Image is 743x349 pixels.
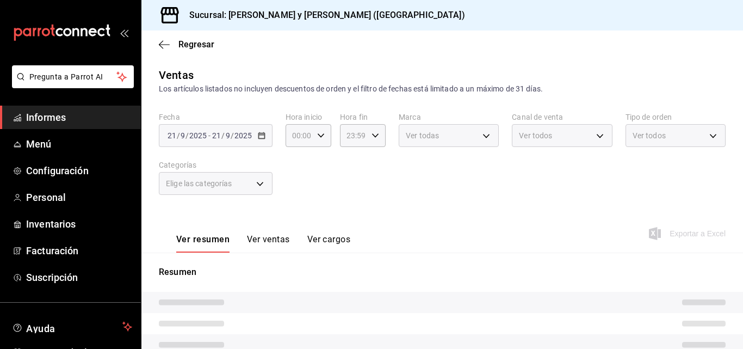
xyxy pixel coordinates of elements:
input: -- [180,131,185,140]
label: Categorías [159,161,273,169]
label: Marca [399,113,499,121]
span: / [231,131,234,140]
font: Ayuda [26,323,55,334]
input: -- [167,131,177,140]
span: / [221,131,225,140]
label: Canal de venta [512,113,612,121]
span: Elige las categorías [166,178,232,189]
button: Pregunta a Parrot AI [12,65,134,88]
input: -- [225,131,231,140]
font: Informes [26,112,66,123]
font: Menú [26,138,52,150]
div: Ventas [159,67,194,83]
button: Ver resumen [176,234,230,253]
font: Pregunta a Parrot AI [29,72,103,81]
p: Resumen [159,266,726,279]
button: Regresar [159,39,214,50]
button: abrir_cajón_menú [120,28,128,37]
input: -- [212,131,221,140]
font: Facturación [26,245,78,256]
h3: Sucursal: [PERSON_NAME] y [PERSON_NAME] ([GEOGRAPHIC_DATA]) [181,9,465,22]
label: Hora inicio [286,113,331,121]
div: navigation tabs [176,234,350,253]
input: ---- [189,131,207,140]
span: - [208,131,210,140]
a: Pregunta a Parrot AI [8,79,134,90]
font: Suscripción [26,272,78,283]
button: Ver ventas [247,234,290,253]
font: Configuración [26,165,89,176]
input: ---- [234,131,252,140]
span: / [185,131,189,140]
button: Ver cargos [307,234,351,253]
font: Inventarios [26,218,76,230]
span: Ver todos [519,130,552,141]
span: Ver todos [633,130,666,141]
span: Ver todas [406,130,439,141]
label: Fecha [159,113,273,121]
span: Regresar [178,39,214,50]
span: / [177,131,180,140]
label: Tipo de orden [626,113,726,121]
label: Hora fin [340,113,386,121]
div: Los artículos listados no incluyen descuentos de orden y el filtro de fechas está limitado a un m... [159,83,726,95]
font: Personal [26,192,66,203]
